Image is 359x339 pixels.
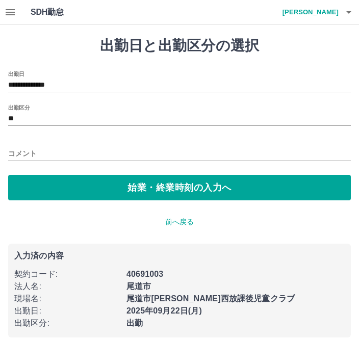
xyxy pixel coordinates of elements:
p: 契約コード : [14,268,120,280]
b: 40691003 [126,270,163,278]
p: 出勤日 : [14,305,120,317]
h1: 出勤日と出勤区分の選択 [8,37,351,55]
p: 入力済の内容 [14,252,345,260]
p: 法人名 : [14,280,120,293]
p: 前へ戻る [8,217,351,227]
p: 現場名 : [14,293,120,305]
p: 出勤区分 : [14,317,120,329]
b: 尾道市 [126,282,151,291]
b: 2025年09月22日(月) [126,306,202,315]
b: 出勤 [126,319,143,327]
label: 出勤日 [8,70,24,77]
b: 尾道市[PERSON_NAME]西放課後児童クラブ [126,294,295,303]
button: 始業・終業時刻の入力へ [8,175,351,200]
label: 出勤区分 [8,103,30,111]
